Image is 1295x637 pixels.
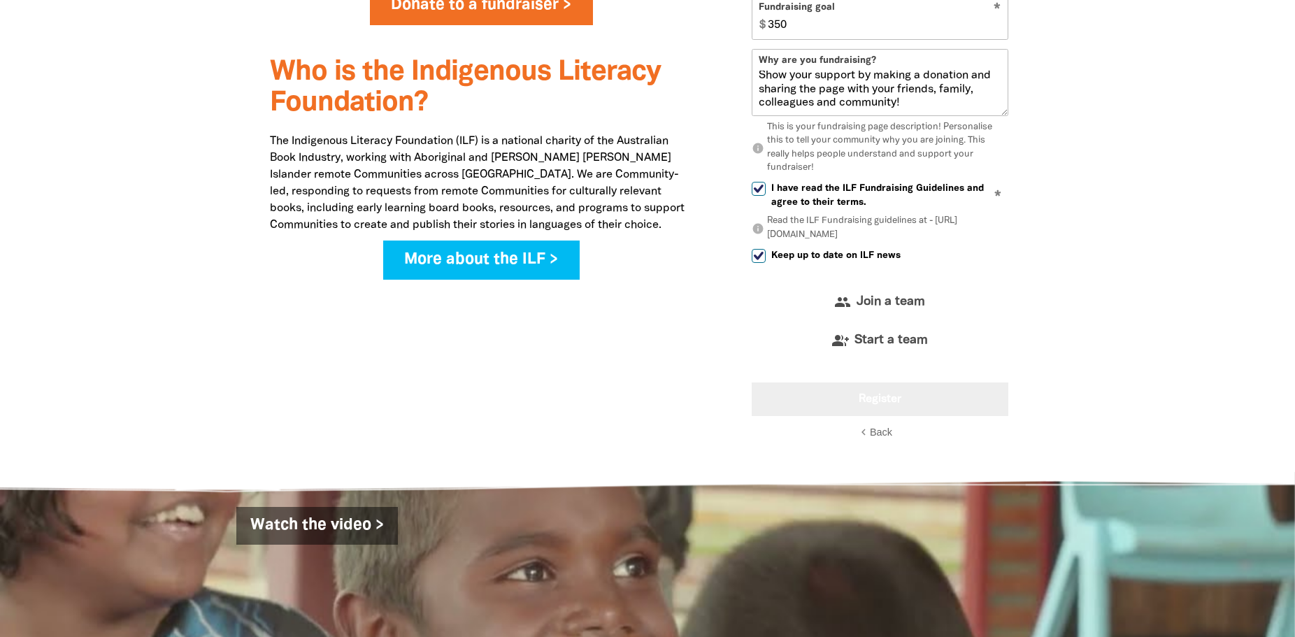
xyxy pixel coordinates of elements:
button: group_addStart a team [752,322,1008,360]
p: This is your fundraising page description! Personalise this to tell your community why you are jo... [752,121,1008,176]
span: Who is the Indigenous Literacy Foundation? [270,59,661,116]
a: More about the ILF > [383,241,580,280]
p: Read the ILF Fundraising guidelines at - [URL][DOMAIN_NAME] [752,215,1008,242]
p: The Indigenous Literacy Foundation (ILF) is a national charity of the Australian Book Industry, w... [270,133,693,234]
i: chevron_left [857,426,870,438]
span: Keep up to date on ILF news [771,249,901,262]
span: I have read the ILF Fundraising Guidelines and agree to their terms. [771,182,1008,208]
button: groupJoin a team [752,283,1008,322]
textarea: We are raising funds to support the Indigenous Literacy Foundation (ILF) to provide books and lea... [752,71,1008,115]
span: Back [870,427,892,438]
a: Watch the video > [236,507,398,545]
input: Keep up to date on ILF news [752,249,766,263]
span: Start a team [854,334,928,347]
i: info [752,142,764,155]
i: info [752,222,764,235]
i: Required [994,190,1001,203]
span: Join a team [857,296,925,308]
button: chevron_leftBack [864,426,896,440]
button: Register [752,382,1008,416]
input: I have read the ILF Fundraising Guidelines and agree to their terms. [752,182,766,196]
